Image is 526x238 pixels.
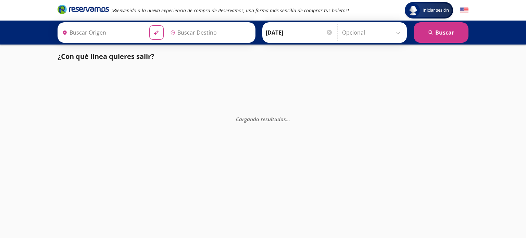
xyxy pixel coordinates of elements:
[167,24,252,41] input: Buscar Destino
[414,22,468,43] button: Buscar
[58,4,109,16] a: Brand Logo
[420,7,452,14] span: Iniciar sesión
[287,115,289,122] span: .
[60,24,144,41] input: Buscar Origen
[342,24,403,41] input: Opcional
[289,115,290,122] span: .
[236,115,290,122] em: Cargando resultados
[58,51,154,62] p: ¿Con qué línea quieres salir?
[112,7,349,14] em: ¡Bienvenido a la nueva experiencia de compra de Reservamos, una forma más sencilla de comprar tus...
[286,115,287,122] span: .
[58,4,109,14] i: Brand Logo
[266,24,333,41] input: Elegir Fecha
[460,6,468,15] button: English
